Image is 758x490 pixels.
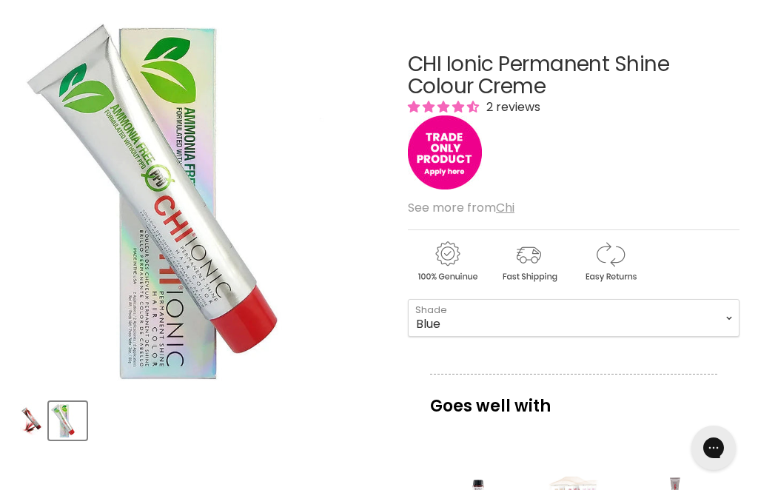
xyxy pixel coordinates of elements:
span: 2 reviews [482,98,540,115]
iframe: Gorgias live chat messenger [684,420,743,475]
span: 4.50 stars [408,98,482,115]
p: Goes well with [430,374,717,423]
img: Chi Ionic Permanent Shine Colour Creme [20,403,43,438]
img: returns.gif [571,239,649,284]
div: CHI Ionic Permanent Shine Colour Creme image. Click or Scroll to Zoom. [19,16,390,388]
img: tradeonly_small.jpg [408,115,482,189]
div: Product thumbnails [16,397,392,440]
h1: CHI Ionic Permanent Shine Colour Creme [408,53,739,99]
button: CHI Ionic Permanent Shine Colour Creme [49,402,87,440]
img: shipping.gif [489,239,568,284]
img: genuine.gif [408,239,486,284]
a: Chi [496,199,514,216]
span: See more from [408,199,514,216]
button: Chi Ionic Permanent Shine Colour Creme [19,402,44,440]
img: CHI Ionic Permanent Shine Colour Creme [50,403,85,438]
